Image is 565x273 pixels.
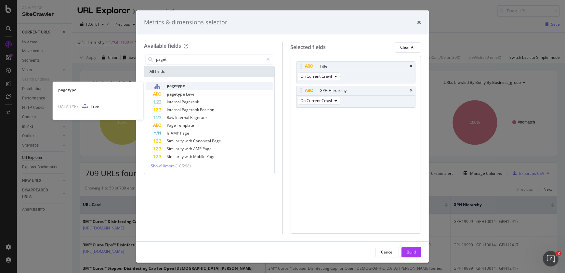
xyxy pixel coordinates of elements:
iframe: Intercom live chat [543,251,558,266]
span: ( 10 / 298 ) [176,163,191,169]
div: times [410,64,413,68]
div: Selected fields [291,44,326,51]
span: Position [200,107,214,112]
span: Level [186,91,195,97]
button: Cancel [375,247,399,257]
button: On Current Crawl [298,97,340,105]
button: Build [401,247,421,257]
div: GPH Hierarchy [320,87,347,94]
span: Is [167,130,171,136]
span: Internal [167,107,182,112]
span: Internal [167,99,182,105]
span: Page [180,130,189,136]
div: GPH HierarchytimesOn Current Crawl [296,86,416,108]
div: Cancel [381,249,393,255]
span: pagetype [167,83,185,88]
span: Mobile [193,154,206,159]
span: Raw [167,115,175,120]
button: On Current Crawl [298,72,340,80]
span: Pagerank [182,99,199,105]
span: Template [177,123,194,128]
div: TitletimesOn Current Crawl [296,61,416,83]
span: Similarity [167,138,185,144]
span: Canonical [193,138,212,144]
div: times [417,18,421,27]
div: Title [320,63,328,70]
span: Pagerank [182,107,200,112]
div: Build [407,249,416,255]
div: Metrics & dimensions selector [144,18,227,27]
span: with [185,138,193,144]
input: Search by field name [155,55,264,64]
div: modal [136,10,429,263]
div: times [410,89,413,93]
span: with [185,146,193,151]
span: Page [203,146,212,151]
span: Internal [175,115,190,120]
span: Pagerank [190,115,207,120]
span: 2 [556,251,561,256]
span: with [185,154,193,159]
button: Clear All [395,42,421,53]
div: Clear All [400,45,415,50]
span: On Current Crawl [301,98,332,103]
div: All fields [144,66,274,77]
span: Page [212,138,221,144]
span: pagetype [167,91,186,97]
span: Similarity [167,146,185,151]
div: Available fields [144,42,181,49]
span: Show 10 more [151,163,175,169]
span: Page [206,154,216,159]
span: Page [167,123,177,128]
div: pagetype [53,87,143,93]
span: Similarity [167,154,185,159]
span: On Current Crawl [301,73,332,79]
span: AMP [193,146,203,151]
span: AMP [171,130,180,136]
